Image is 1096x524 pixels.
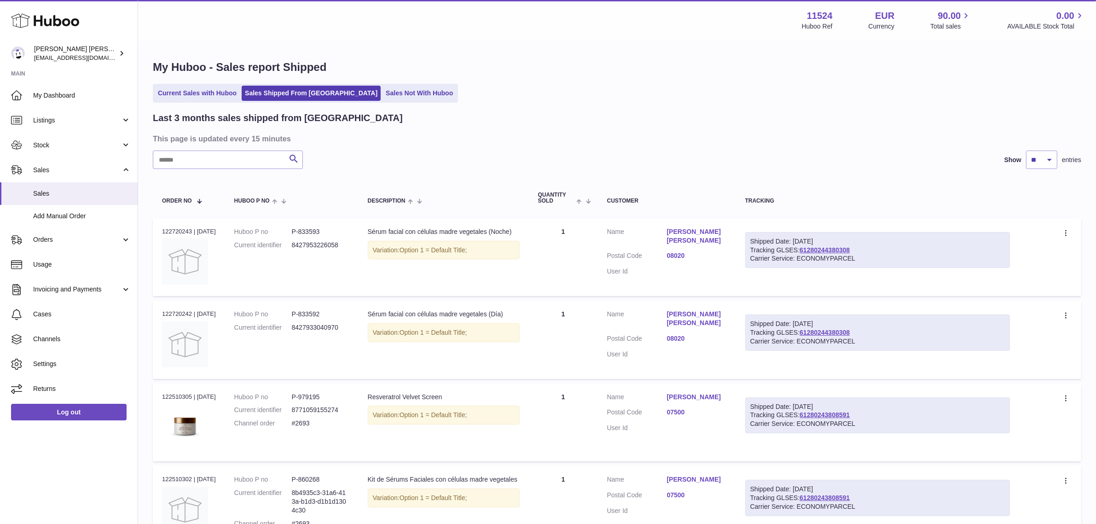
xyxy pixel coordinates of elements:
div: Huboo Ref [802,22,833,31]
span: Option 1 = Default Title; [400,246,467,254]
div: [PERSON_NAME] [PERSON_NAME] [34,45,117,62]
dt: Huboo P no [234,310,292,319]
dd: 8b4935c3-31a6-413a-b1d3-d1b1d1304c30 [292,489,349,515]
div: Tracking GLSES: [745,397,1010,434]
a: Sales Shipped From [GEOGRAPHIC_DATA] [242,86,381,101]
a: 0.00 AVAILABLE Stock Total [1007,10,1085,31]
a: [PERSON_NAME] [667,393,727,402]
span: Add Manual Order [33,212,131,221]
span: Cases [33,310,131,319]
dt: User Id [607,350,667,359]
a: 61280243808591 [800,411,850,419]
div: Variation: [368,406,520,425]
img: NIRUVITA_jpg.webp [162,404,208,450]
div: Shipped Date: [DATE] [750,237,1005,246]
div: Shipped Date: [DATE] [750,485,1005,494]
dt: Name [607,475,667,486]
div: Carrier Service: ECONOMYPARCEL [750,337,1005,346]
a: 61280243808591 [800,494,850,501]
div: Variation: [368,241,520,260]
span: My Dashboard [33,91,131,100]
div: 122720242 | [DATE] [162,310,216,318]
dd: P-860268 [292,475,349,484]
img: internalAdmin-11524@internal.huboo.com [11,47,25,60]
div: Carrier Service: ECONOMYPARCEL [750,254,1005,263]
a: 61280244380308 [800,246,850,254]
dd: P-979195 [292,393,349,402]
label: Show [1004,156,1021,164]
span: Quantity Sold [538,192,574,204]
span: Sales [33,189,131,198]
a: 90.00 Total sales [930,10,971,31]
img: no-photo.jpg [162,239,208,285]
div: Sérum facial con células madre vegetales (Noche) [368,227,520,236]
dt: User Id [607,424,667,432]
dt: Huboo P no [234,393,292,402]
a: 07500 [667,408,727,417]
div: Customer [607,198,727,204]
dt: User Id [607,507,667,515]
dt: Postal Code [607,251,667,262]
span: Listings [33,116,121,125]
div: 122510305 | [DATE] [162,393,216,401]
td: 1 [529,301,598,378]
div: Shipped Date: [DATE] [750,402,1005,411]
div: Sérum facial con células madre vegetales (Día) [368,310,520,319]
span: Option 1 = Default Title; [400,329,467,336]
a: 07500 [667,491,727,500]
strong: EUR [875,10,894,22]
span: entries [1062,156,1081,164]
div: 122510302 | [DATE] [162,475,216,483]
span: Stock [33,141,121,150]
dt: User Id [607,267,667,276]
div: Currency [869,22,895,31]
div: Variation: [368,323,520,342]
div: Tracking GLSES: [745,314,1010,351]
div: Tracking GLSES: [745,232,1010,268]
dt: Postal Code [607,334,667,345]
dt: Current identifier [234,323,292,332]
dt: Postal Code [607,408,667,419]
a: [PERSON_NAME] [667,475,727,484]
strong: 11524 [807,10,833,22]
div: 122720243 | [DATE] [162,227,216,236]
img: no-photo.jpg [162,321,208,367]
a: 61280244380308 [800,329,850,336]
span: Settings [33,360,131,368]
dt: Current identifier [234,241,292,250]
a: Sales Not With Huboo [383,86,456,101]
dt: Current identifier [234,406,292,414]
dd: 8427953226058 [292,241,349,250]
a: [PERSON_NAME] [PERSON_NAME] [667,227,727,245]
span: Option 1 = Default Title; [400,494,467,501]
dt: Current identifier [234,489,292,515]
div: Kit de Sérums Faciales con células madre vegetales [368,475,520,484]
h1: My Huboo - Sales report Shipped [153,60,1081,75]
span: Orders [33,235,121,244]
dt: Name [607,227,667,247]
span: Usage [33,260,131,269]
span: AVAILABLE Stock Total [1007,22,1085,31]
td: 1 [529,384,598,461]
div: Shipped Date: [DATE] [750,320,1005,328]
dd: P-833592 [292,310,349,319]
span: Sales [33,166,121,175]
span: Invoicing and Payments [33,285,121,294]
div: Carrier Service: ECONOMYPARCEL [750,419,1005,428]
a: Log out [11,404,127,420]
dd: P-833593 [292,227,349,236]
a: 08020 [667,251,727,260]
td: 1 [529,218,598,296]
dt: Name [607,310,667,330]
span: Order No [162,198,192,204]
dt: Name [607,393,667,404]
div: Variation: [368,489,520,507]
dd: #2693 [292,419,349,428]
a: 08020 [667,334,727,343]
div: Tracking [745,198,1010,204]
div: Carrier Service: ECONOMYPARCEL [750,502,1005,511]
a: [PERSON_NAME] [PERSON_NAME] [667,310,727,327]
a: Current Sales with Huboo [155,86,240,101]
span: Option 1 = Default Title; [400,411,467,419]
span: 90.00 [938,10,961,22]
